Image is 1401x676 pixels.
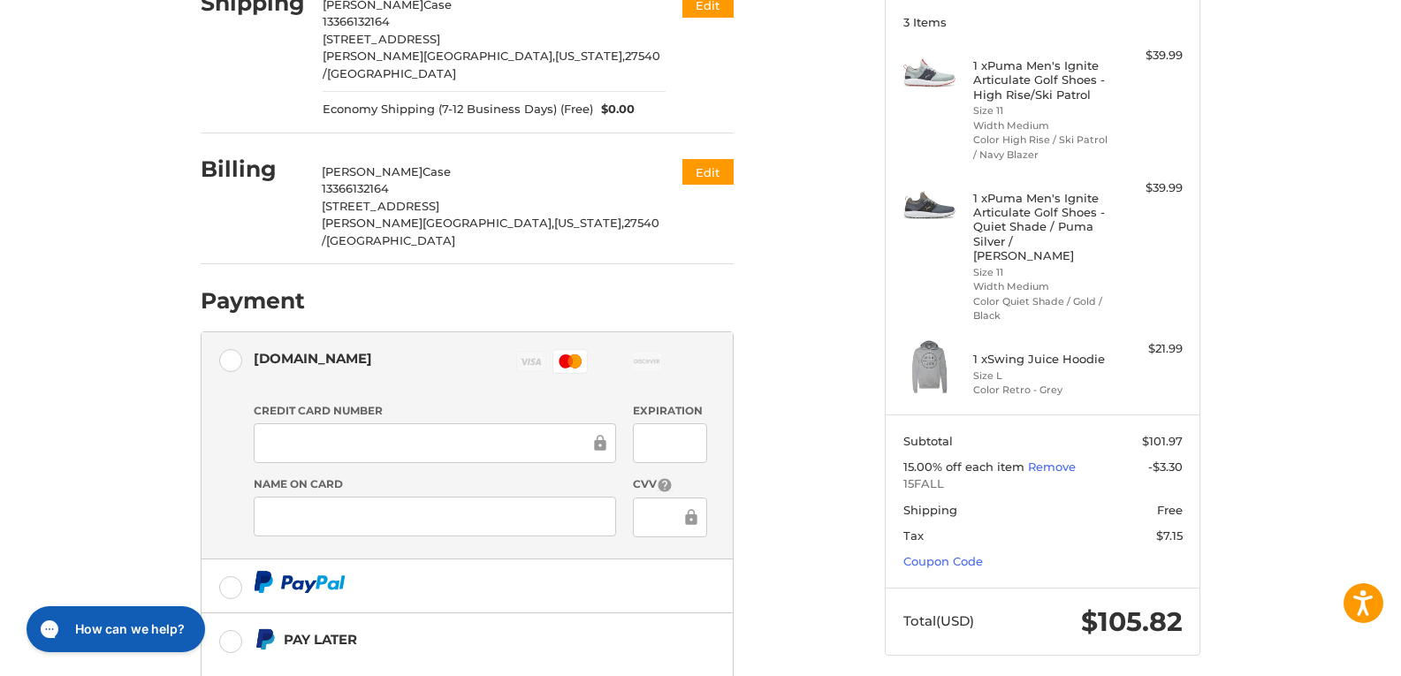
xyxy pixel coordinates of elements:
label: CVV [633,476,706,493]
span: [PERSON_NAME][GEOGRAPHIC_DATA], [323,49,555,63]
span: Case [423,164,451,178]
label: Name on Card [254,476,616,492]
h4: 1 x Puma Men's Ignite Articulate Golf Shoes - Quiet Shade / Puma Silver / [PERSON_NAME] [973,191,1108,262]
div: [DOMAIN_NAME] [254,344,372,373]
li: Width Medium [973,279,1108,294]
span: [PERSON_NAME] [322,164,423,178]
div: $39.99 [1113,179,1183,197]
span: -$3.30 [1148,460,1183,474]
h4: 1 x Puma Men's Ignite Articulate Golf Shoes - High Rise/Ski Patrol [973,58,1108,102]
li: Size L [973,368,1108,384]
li: Size 11 [973,103,1108,118]
span: 13366132164 [322,181,389,195]
iframe: PayPal Message 1 [254,657,623,673]
a: Remove [1028,460,1076,474]
h4: 1 x Swing Juice Hoodie [973,352,1108,366]
span: $101.97 [1142,434,1183,448]
span: Total (USD) [903,612,974,629]
span: Tax [903,528,924,543]
span: 15.00% off each item [903,460,1028,474]
span: 27540 / [322,216,659,247]
span: [STREET_ADDRESS] [322,199,439,213]
span: $0.00 [593,101,636,118]
span: Economy Shipping (7-12 Business Days) (Free) [323,101,593,118]
span: [STREET_ADDRESS] [323,32,440,46]
label: Expiration [633,403,706,419]
span: $105.82 [1081,605,1183,638]
li: Size 11 [973,265,1108,280]
span: 27540 / [323,49,660,80]
span: [GEOGRAPHIC_DATA] [327,66,456,80]
div: Pay Later [284,625,622,654]
li: Width Medium [973,118,1108,133]
span: 15FALL [903,475,1183,493]
a: Coupon Code [903,554,983,568]
span: [US_STATE], [554,216,624,230]
li: Color Retro - Grey [973,383,1108,398]
span: Free [1157,503,1183,517]
iframe: Gorgias live chat messenger [18,600,210,658]
span: [US_STATE], [555,49,625,63]
li: Color Quiet Shade / Gold / Black [973,294,1108,323]
h2: Payment [201,287,305,315]
span: [GEOGRAPHIC_DATA] [326,233,455,247]
span: $7.15 [1156,528,1183,543]
span: 13366132164 [323,14,390,28]
span: Subtotal [903,434,953,448]
h2: Billing [201,156,304,183]
img: Pay Later icon [254,628,276,650]
div: $21.99 [1113,340,1183,358]
li: Color High Rise / Ski Patrol / Navy Blazer [973,133,1108,162]
img: PayPal icon [254,571,346,593]
span: [PERSON_NAME][GEOGRAPHIC_DATA], [322,216,554,230]
h3: 3 Items [903,15,1183,29]
div: $39.99 [1113,47,1183,65]
label: Credit Card Number [254,403,616,419]
button: Edit [682,159,734,185]
span: Shipping [903,503,957,517]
